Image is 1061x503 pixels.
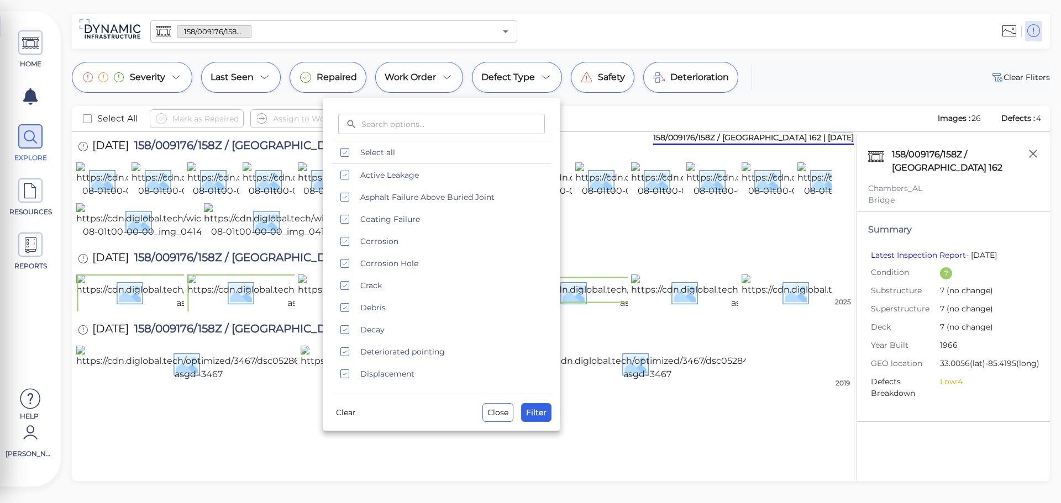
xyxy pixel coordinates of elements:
span: Active Leakage [360,170,545,181]
iframe: Chat [1014,453,1053,495]
button: Close [482,403,513,422]
span: Displacement [360,368,545,379]
div: Debris [332,296,551,319]
input: Search options... [361,114,545,134]
div: Deteriorated pointing [332,341,551,363]
div: Active Leakage [332,164,551,186]
div: Coating Failure [332,208,551,230]
div: Displacement [332,363,551,385]
div: Decay [332,319,551,341]
div: Select all [332,141,551,163]
span: Crack [360,280,545,291]
span: Decay [360,324,545,335]
span: Asphalt Failure Above Buried Joint [360,192,545,203]
span: Clear [336,406,356,419]
span: Filter [526,406,547,419]
span: Close [487,406,508,419]
span: Corrosion [360,236,545,247]
button: Filter [521,403,551,422]
span: Select all [360,147,545,158]
div: Corrosion Hole [332,252,551,274]
span: Debris [360,302,545,313]
span: Deteriorated pointing [360,346,545,357]
span: Coating Failure [360,214,545,225]
span: Corrosion Hole [360,258,545,269]
div: Crack [332,274,551,296]
div: Corrosion [332,230,551,252]
div: Asphalt Failure Above Buried Joint [332,186,551,208]
button: Clear [332,404,360,421]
